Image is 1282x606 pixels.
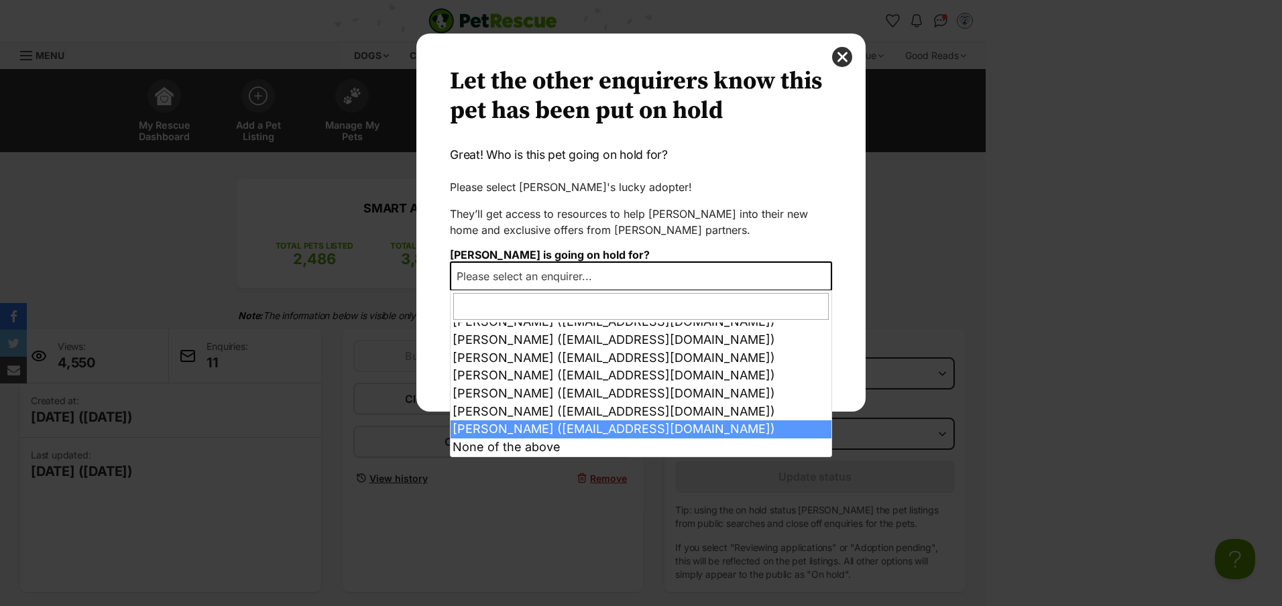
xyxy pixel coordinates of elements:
[450,179,832,195] p: Please select [PERSON_NAME]'s lucky adopter!
[450,67,832,126] h2: Let the other enquirers know this pet has been put on hold
[451,267,605,286] span: Please select an enquirer...
[451,385,831,403] li: [PERSON_NAME] ([EMAIL_ADDRESS][DOMAIN_NAME])
[450,248,650,261] label: [PERSON_NAME] is going on hold for?
[451,403,831,421] li: [PERSON_NAME] ([EMAIL_ADDRESS][DOMAIN_NAME])
[450,146,832,164] p: Great! Who is this pet going on hold for?
[451,349,831,367] li: [PERSON_NAME] ([EMAIL_ADDRESS][DOMAIN_NAME])
[450,261,832,291] span: Please select an enquirer...
[451,331,831,349] li: [PERSON_NAME] ([EMAIL_ADDRESS][DOMAIN_NAME])
[832,47,852,67] button: close
[451,367,831,385] li: [PERSON_NAME] ([EMAIL_ADDRESS][DOMAIN_NAME])
[451,313,831,331] li: [PERSON_NAME] ([EMAIL_ADDRESS][DOMAIN_NAME])
[451,438,831,457] li: None of the above
[450,206,832,238] p: They’ll get access to resources to help [PERSON_NAME] into their new home and exclusive offers fr...
[451,420,831,438] li: [PERSON_NAME] ([EMAIL_ADDRESS][DOMAIN_NAME])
